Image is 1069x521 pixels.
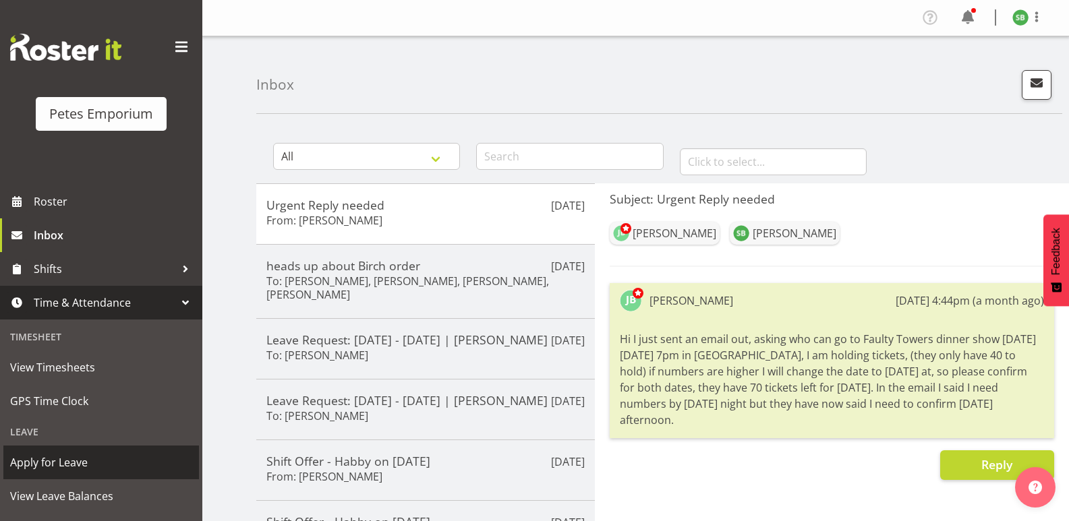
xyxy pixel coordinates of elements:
span: Apply for Leave [10,452,192,472]
span: Shifts [34,259,175,279]
h5: Shift Offer - Habby on [DATE] [266,454,585,468]
div: [DATE] 4:44pm (a month ago) [896,293,1044,309]
h6: To: [PERSON_NAME], [PERSON_NAME], [PERSON_NAME], [PERSON_NAME] [266,274,585,301]
img: jodine-bunn132.jpg [613,225,629,241]
span: Roster [34,191,196,212]
a: View Leave Balances [3,479,199,513]
div: [PERSON_NAME] [753,225,836,241]
img: stephanie-burden9828.jpg [733,225,749,241]
div: [PERSON_NAME] [633,225,716,241]
span: GPS Time Clock [10,391,192,411]
span: View Leave Balances [10,486,192,506]
button: Feedback - Show survey [1043,214,1069,306]
span: Reply [981,456,1012,472]
a: Apply for Leave [3,446,199,479]
h5: Subject: Urgent Reply needed [610,191,1054,206]
h5: Leave Request: [DATE] - [DATE] | [PERSON_NAME] [266,393,585,408]
h4: Inbox [256,77,294,92]
button: Reply [940,450,1054,480]
h5: Leave Request: [DATE] - [DATE] | [PERSON_NAME] [266,332,585,347]
h6: From: [PERSON_NAME] [266,214,382,227]
img: stephanie-burden9828.jpg [1012,9,1029,26]
div: Timesheet [3,323,199,350]
span: Time & Attendance [34,293,175,313]
p: [DATE] [551,393,585,409]
div: Leave [3,418,199,446]
p: [DATE] [551,258,585,274]
p: [DATE] [551,197,585,214]
span: View Timesheets [10,357,192,377]
div: Hi I just sent an email out, asking who can go to Faulty Towers dinner show [DATE][DATE] 7pm in [... [620,328,1044,431]
img: jodine-bunn132.jpg [620,290,641,311]
h5: Urgent Reply needed [266,197,585,212]
h6: To: [PERSON_NAME] [266,348,368,362]
p: [DATE] [551,332,585,348]
a: GPS Time Clock [3,384,199,418]
a: View Timesheets [3,350,199,384]
h5: heads up about Birch order [266,258,585,273]
div: Petes Emporium [49,104,153,124]
img: help-xxl-2.png [1029,481,1042,494]
span: Inbox [34,225,196,245]
h6: From: [PERSON_NAME] [266,470,382,483]
div: [PERSON_NAME] [649,293,733,309]
span: Feedback [1050,228,1062,275]
h6: To: [PERSON_NAME] [266,409,368,423]
input: Search [476,143,663,170]
input: Click to select... [680,148,867,175]
img: Rosterit website logo [10,34,121,61]
p: [DATE] [551,454,585,470]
